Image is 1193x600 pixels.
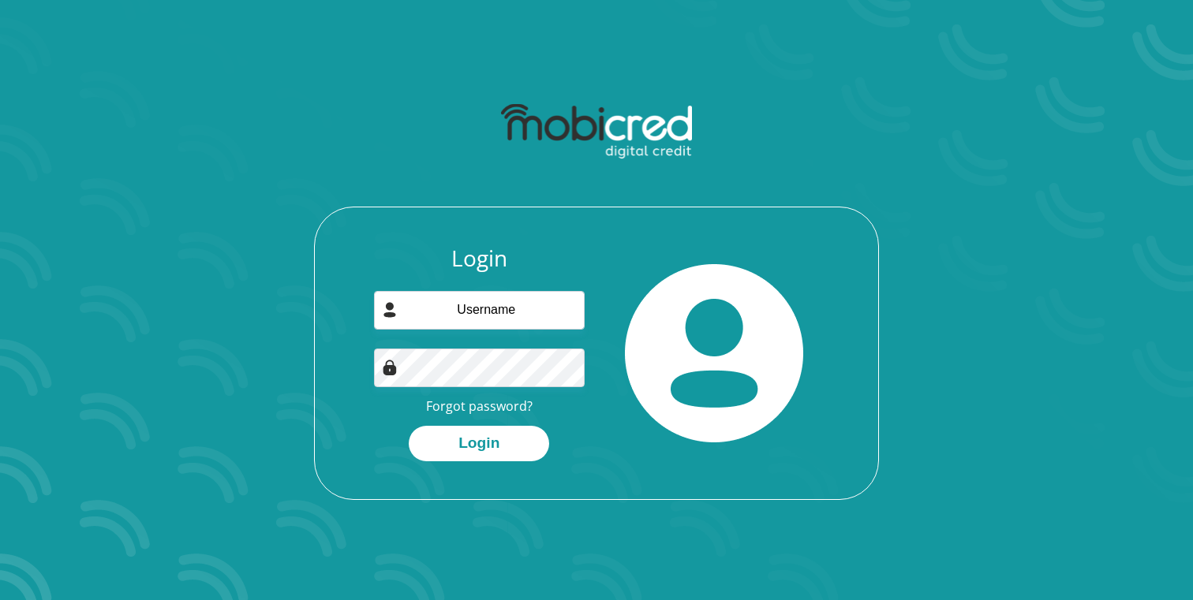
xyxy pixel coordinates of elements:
[382,360,398,375] img: Image
[426,397,533,415] a: Forgot password?
[501,104,691,159] img: mobicred logo
[409,426,549,461] button: Login
[374,291,585,330] input: Username
[382,302,398,318] img: user-icon image
[374,245,585,272] h3: Login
